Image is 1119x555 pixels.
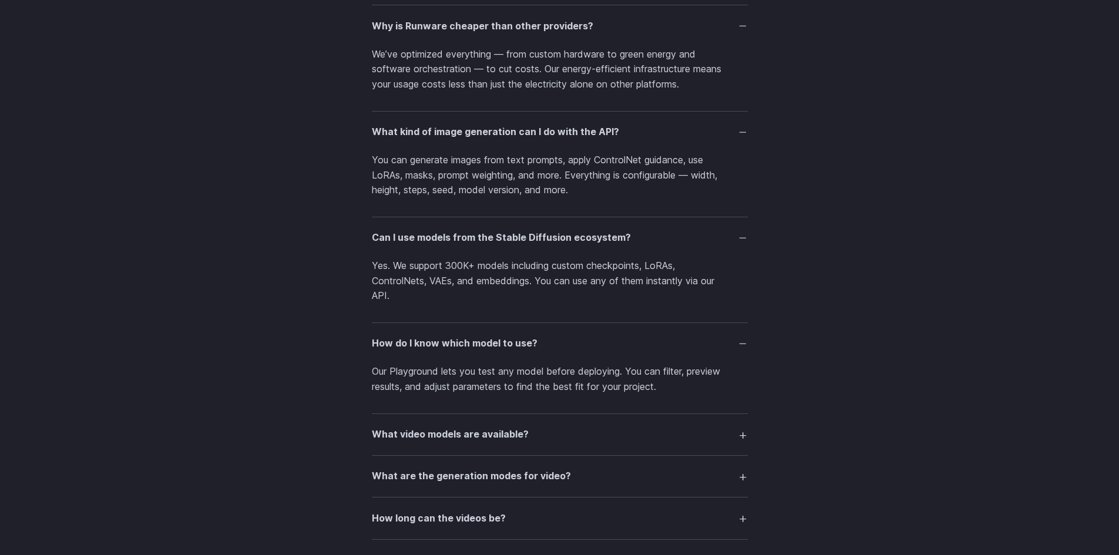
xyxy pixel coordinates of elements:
[372,364,748,394] p: Our Playground lets you test any model before deploying. You can filter, preview results, and adj...
[372,423,748,446] summary: What video models are available?
[372,47,748,92] p: We’ve optimized everything — from custom hardware to green energy and software orchestration — to...
[372,15,748,37] summary: Why is Runware cheaper than other providers?
[372,19,593,34] h3: Why is Runware cheaper than other providers?
[372,121,748,143] summary: What kind of image generation can I do with the API?
[372,258,748,304] p: Yes. We support 300K+ models including custom checkpoints, LoRAs, ControlNets, VAEs, and embeddin...
[372,125,619,140] h3: What kind of image generation can I do with the API?
[372,469,571,484] h3: What are the generation modes for video?
[372,227,748,249] summary: Can I use models from the Stable Diffusion ecosystem?
[372,465,748,487] summary: What are the generation modes for video?
[372,153,748,198] p: You can generate images from text prompts, apply ControlNet guidance, use LoRAs, masks, prompt we...
[372,230,631,245] h3: Can I use models from the Stable Diffusion ecosystem?
[372,507,748,529] summary: How long can the videos be?
[372,427,529,442] h3: What video models are available?
[372,336,537,351] h3: How do I know which model to use?
[372,332,748,355] summary: How do I know which model to use?
[372,511,506,526] h3: How long can the videos be?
